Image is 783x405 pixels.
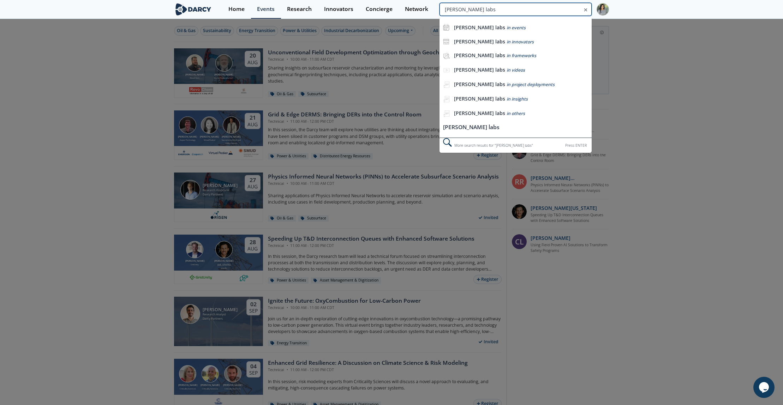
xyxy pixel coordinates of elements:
span: in frameworks [507,53,536,59]
span: in insights [507,96,528,102]
img: Profile [597,3,609,16]
div: Events [257,6,275,12]
div: Press ENTER [565,142,587,149]
span: in events [507,25,526,31]
b: [PERSON_NAME] labs [454,66,505,73]
b: [PERSON_NAME] labs [454,95,505,102]
input: Advanced Search [440,3,592,16]
div: Network [405,6,428,12]
div: Home [228,6,245,12]
div: Concierge [366,6,393,12]
iframe: chat widget [753,377,776,398]
span: in others [507,110,525,116]
img: icon [443,38,449,45]
div: More search results for " [PERSON_NAME] labs " [440,138,592,153]
li: [PERSON_NAME] labs [440,121,592,134]
b: [PERSON_NAME] labs [454,110,505,116]
span: in innovators [507,39,534,45]
img: icon [443,24,449,31]
div: Research [287,6,312,12]
img: logo-wide.svg [174,3,213,16]
b: [PERSON_NAME] labs [454,38,505,45]
div: Innovators [324,6,353,12]
b: [PERSON_NAME] labs [454,81,505,87]
span: in videos [507,67,525,73]
b: [PERSON_NAME] labs [454,52,505,59]
span: in project deployments [507,81,555,87]
b: [PERSON_NAME] labs [454,24,505,31]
